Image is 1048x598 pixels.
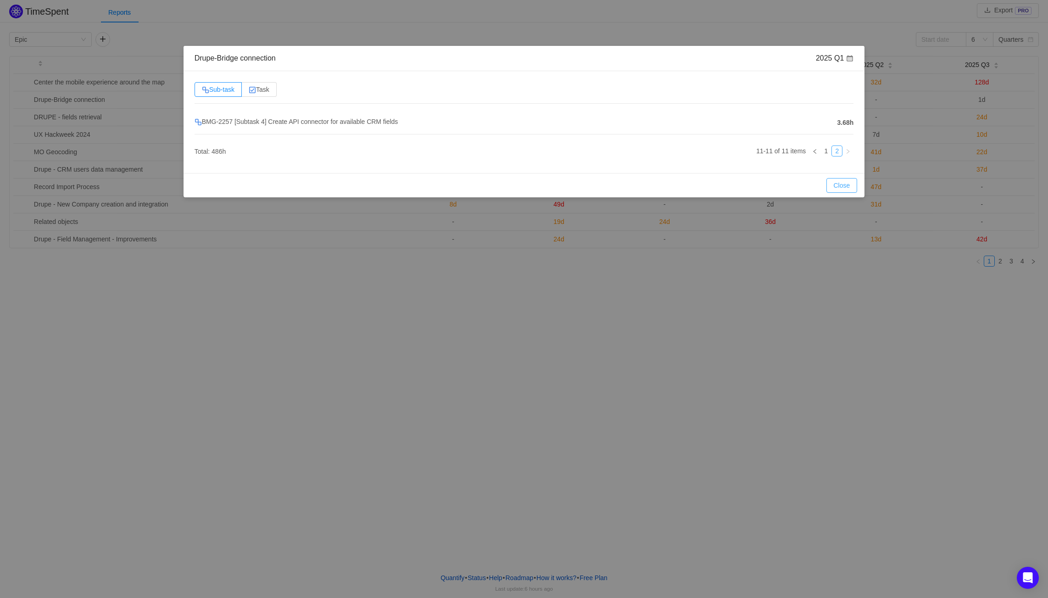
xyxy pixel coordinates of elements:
[195,118,202,126] img: 10316
[195,118,398,125] span: BMG-2257 [Subtask 4] Create API connector for available CRM fields
[842,145,853,156] li: Next Page
[826,178,858,193] button: Close
[195,53,276,63] div: Drupe-Bridge connection
[202,86,234,93] span: Sub-task
[816,53,853,63] div: 2025 Q1
[249,86,269,93] span: Task
[821,146,831,156] a: 1
[820,145,831,156] li: 1
[812,149,818,154] i: icon: left
[837,118,853,128] span: 3.68h
[195,148,226,155] span: Total: 486h
[832,146,842,156] a: 2
[809,145,820,156] li: Previous Page
[1017,567,1039,589] div: Open Intercom Messenger
[202,86,209,94] img: 10316
[831,145,842,156] li: 2
[249,86,256,94] img: 10318
[756,145,806,156] li: 11-11 of 11 items
[845,149,851,154] i: icon: right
